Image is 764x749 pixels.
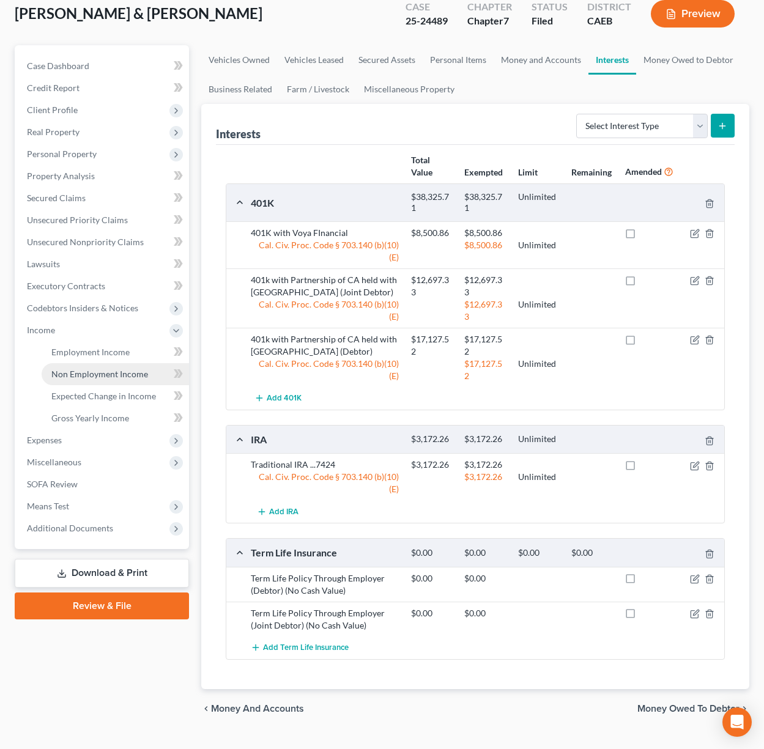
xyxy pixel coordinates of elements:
[406,14,448,28] div: 25-24489
[245,239,405,264] div: Cal. Civ. Proc. Code § 703.140 (b)(10)(E)
[15,592,189,619] a: Review & File
[42,407,189,429] a: Gross Yearly Income
[625,166,662,177] strong: Amended
[245,227,405,239] div: 401K with Voya FInancial
[458,333,511,358] div: $17,127.52
[458,547,511,559] div: $0.00
[27,457,81,467] span: Miscellaneous
[245,572,405,597] div: Term Life Policy Through Employer (Debtor) (No Cash Value)
[280,75,357,104] a: Farm / Livestock
[458,191,511,214] div: $38,325.71
[405,434,458,445] div: $3,172.26
[458,358,511,382] div: $17,127.52
[458,471,511,483] div: $3,172.26
[512,298,565,323] div: Unlimited
[458,459,511,471] div: $3,172.26
[512,358,565,382] div: Unlimited
[637,704,740,714] span: Money Owed to Debtor
[245,274,405,298] div: 401k with Partnership of CA held with [GEOGRAPHIC_DATA] (Joint Debtor)
[494,45,588,75] a: Money and Accounts
[458,239,511,251] div: $8,500.86
[27,149,97,159] span: Personal Property
[27,325,55,335] span: Income
[405,274,458,298] div: $12,697.33
[17,77,189,99] a: Credit Report
[17,253,189,275] a: Lawsuits
[17,165,189,187] a: Property Analysis
[405,227,458,239] div: $8,500.86
[201,45,277,75] a: Vehicles Owned
[17,187,189,209] a: Secured Claims
[201,704,304,714] button: chevron_left Money and Accounts
[245,607,405,632] div: Term Life Policy Through Employer (Joint Debtor) (No Cash Value)
[423,45,494,75] a: Personal Items
[277,45,351,75] a: Vehicles Leased
[27,281,105,291] span: Executory Contracts
[27,435,62,445] span: Expenses
[42,363,189,385] a: Non Employment Income
[42,385,189,407] a: Expected Change in Income
[458,572,511,585] div: $0.00
[512,547,565,559] div: $0.00
[722,707,752,737] div: Open Intercom Messenger
[267,394,302,404] span: Add 401K
[245,358,405,382] div: Cal. Civ. Proc. Code § 703.140 (b)(10)(E)
[411,155,432,177] strong: Total Value
[357,75,462,104] a: Miscellaneous Property
[512,191,565,214] div: Unlimited
[405,547,458,559] div: $0.00
[51,413,129,423] span: Gross Yearly Income
[251,636,349,659] button: Add Term Life Insurance
[518,167,538,177] strong: Limit
[27,127,80,137] span: Real Property
[740,704,749,714] i: chevron_right
[51,391,156,401] span: Expected Change in Income
[637,704,749,714] button: Money Owed to Debtor chevron_right
[467,14,512,28] div: Chapter
[503,15,509,26] span: 7
[27,215,128,225] span: Unsecured Priority Claims
[351,45,423,75] a: Secured Assets
[17,209,189,231] a: Unsecured Priority Claims
[245,333,405,358] div: 401k with Partnership of CA held with [GEOGRAPHIC_DATA] (Debtor)
[42,341,189,363] a: Employment Income
[245,459,405,471] div: Traditional IRA ...7424
[458,274,511,298] div: $12,697.33
[464,167,503,177] strong: Exempted
[51,347,130,357] span: Employment Income
[405,191,458,214] div: $38,325.71
[636,45,741,75] a: Money Owed to Debtor
[458,434,511,445] div: $3,172.26
[458,227,511,239] div: $8,500.86
[405,572,458,585] div: $0.00
[17,231,189,253] a: Unsecured Nonpriority Claims
[17,275,189,297] a: Executory Contracts
[565,547,618,559] div: $0.00
[245,196,405,209] div: 401K
[201,704,211,714] i: chevron_left
[251,500,305,523] button: Add IRA
[587,14,631,28] div: CAEB
[245,471,405,495] div: Cal. Civ. Proc. Code § 703.140 (b)(10)(E)
[458,607,511,619] div: $0.00
[17,473,189,495] a: SOFA Review
[512,434,565,445] div: Unlimited
[245,298,405,323] div: Cal. Civ. Proc. Code § 703.140 (b)(10)(E)
[27,61,89,71] span: Case Dashboard
[15,4,262,22] span: [PERSON_NAME] & [PERSON_NAME]
[27,83,80,93] span: Credit Report
[211,704,304,714] span: Money and Accounts
[532,14,568,28] div: Filed
[512,239,565,251] div: Unlimited
[512,471,565,483] div: Unlimited
[27,237,144,247] span: Unsecured Nonpriority Claims
[27,193,86,203] span: Secured Claims
[263,643,349,652] span: Add Term Life Insurance
[588,45,636,75] a: Interests
[201,75,280,104] a: Business Related
[216,127,261,141] div: Interests
[27,479,78,489] span: SOFA Review
[405,607,458,619] div: $0.00
[458,298,511,323] div: $12,697.33
[51,369,148,379] span: Non Employment Income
